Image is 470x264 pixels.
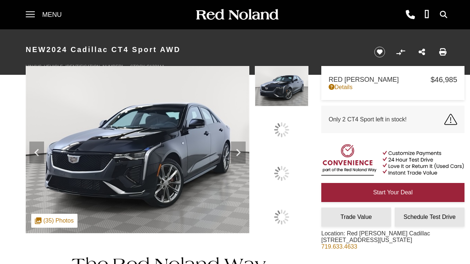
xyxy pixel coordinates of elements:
[26,35,362,64] h1: 2024 Cadillac CT4 Sport AWD
[130,64,147,69] span: Stock:
[373,189,413,195] span: Start Your Deal
[26,45,46,54] strong: New
[340,214,372,220] span: Trade Value
[31,214,77,228] div: (35) Photos
[404,214,456,220] span: Schedule Test Drive
[329,84,457,91] a: Details
[395,208,464,227] a: Schedule Test Drive
[255,66,308,106] img: New 2024 Black Cadillac Sport image 1
[439,48,446,56] a: Print this New 2024 Cadillac CT4 Sport AWD
[419,48,425,56] a: Share this New 2024 Cadillac CT4 Sport AWD
[26,66,249,233] img: New 2024 Black Cadillac Sport image 1
[329,76,457,84] a: Red [PERSON_NAME] $46,985
[26,64,34,69] span: VIN:
[395,47,406,58] button: Compare vehicle
[321,243,357,250] a: 719.633.4633
[329,116,407,123] span: Only 2 CT4 Sport left in stock!
[34,64,123,69] span: [US_VEHICLE_IDENTIFICATION_NUMBER]
[431,76,457,84] span: $46,985
[372,46,388,58] button: Save vehicle
[329,76,431,84] span: Red [PERSON_NAME]
[321,208,391,227] a: Trade Value
[195,8,279,21] img: Red Noland Auto Group
[321,183,464,202] a: Start Your Deal
[147,64,164,69] span: C122111
[321,230,430,256] div: Location: Red [PERSON_NAME] Cadillac [STREET_ADDRESS][US_STATE]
